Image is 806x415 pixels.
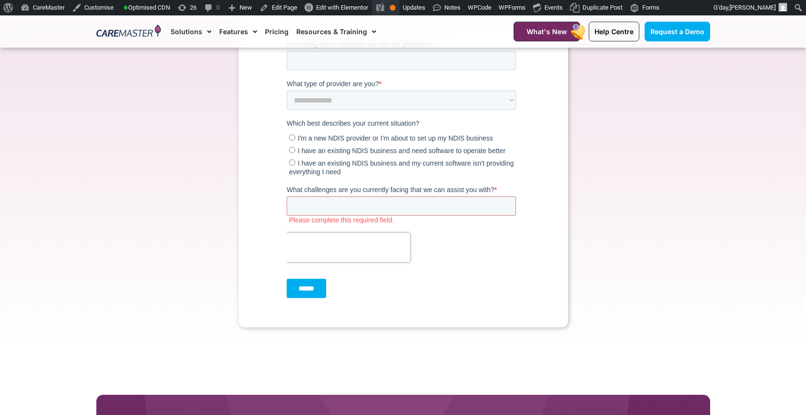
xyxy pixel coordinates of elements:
span: Request a Demo [650,27,704,36]
a: What's New [514,22,580,41]
div: OK [390,5,396,11]
a: Resources & Training [296,15,376,48]
img: CareMaster Logo [96,25,161,39]
span: Last Name [117,1,149,9]
input: I have an existing NDIS business and my current software isn't providing everything I need [2,396,9,402]
a: Request a Demo [645,22,710,41]
span: I have an existing NDIS business and need software to operate better [11,384,219,391]
span: [PERSON_NAME] [729,4,776,11]
span: I'm a new NDIS provider or I'm about to set up my NDIS business [11,371,206,379]
span: Edit with Elementor [316,4,368,11]
a: Solutions [171,15,211,48]
nav: Menu [171,15,489,48]
input: I'm a new NDIS provider or I'm about to set up my NDIS business [2,371,9,377]
a: Features [219,15,257,48]
input: I have an existing NDIS business and need software to operate better [2,384,9,390]
a: Pricing [265,15,289,48]
a: Help Centre [589,22,639,41]
span: Help Centre [595,27,634,36]
span: I have an existing NDIS business and my current software isn't providing everything I need [2,396,227,413]
span: What's New [527,27,567,36]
